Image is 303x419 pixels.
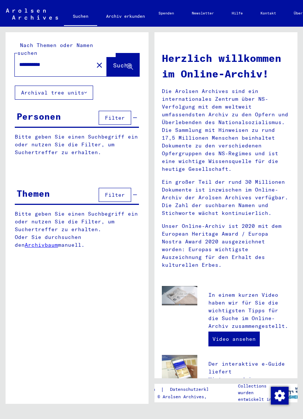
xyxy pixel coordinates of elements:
p: Bitte geben Sie einen Suchbegriff ein oder nutzen Sie die Filter, um Suchertreffer zu erhalten. O... [15,210,139,249]
p: wurden entwickelt in Partnerschaft mit [238,389,280,416]
a: Archivbaum [25,242,58,248]
p: Ein großer Teil der rund 30 Millionen Dokumente ist inzwischen im Online-Archiv der Arolsen Archi... [162,178,290,217]
mat-icon: close [95,61,104,70]
mat-label: Nach Themen oder Namen suchen [17,42,93,56]
span: Filter [105,192,125,198]
a: Newsletter [183,4,223,22]
img: Arolsen_neg.svg [6,9,58,20]
button: Suche [107,53,139,76]
img: Zustimmung ändern [271,387,289,405]
img: eguide.jpg [162,355,197,379]
a: Video ansehen [208,332,260,346]
button: Filter [99,111,131,125]
span: Filter [105,114,125,121]
p: In einem kurzen Video haben wir für Sie die wichtigsten Tipps für die Suche im Online-Archiv zusa... [208,291,290,330]
p: Die Arolsen Archives sind ein internationales Zentrum über NS-Verfolgung mit dem weltweit umfasse... [162,87,290,173]
a: Hilfe [223,4,252,22]
div: Themen [17,187,50,200]
a: Archiv erkunden [97,7,154,25]
div: | [132,386,231,393]
p: Bitte geben Sie einen Suchbegriff ein oder nutzen Sie die Filter, um Suchertreffer zu erhalten. [15,133,139,156]
button: Archival tree units [15,86,93,100]
img: video.jpg [162,286,197,305]
a: Datenschutzerklärung [164,386,231,393]
div: Personen [17,110,61,123]
a: Suchen [64,7,97,27]
button: Filter [99,188,131,202]
a: Kontakt [252,4,285,22]
button: Clear [92,57,107,72]
a: Spenden [150,4,183,22]
h1: Herzlich willkommen im Online-Archiv! [162,50,290,82]
img: yv_logo.png [275,383,303,402]
p: Unser Online-Archiv ist 2020 mit dem European Heritage Award / Europa Nostra Award 2020 ausgezeic... [162,222,290,269]
span: Suche [113,61,132,69]
p: Copyright © Arolsen Archives, 2021 [132,393,231,400]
